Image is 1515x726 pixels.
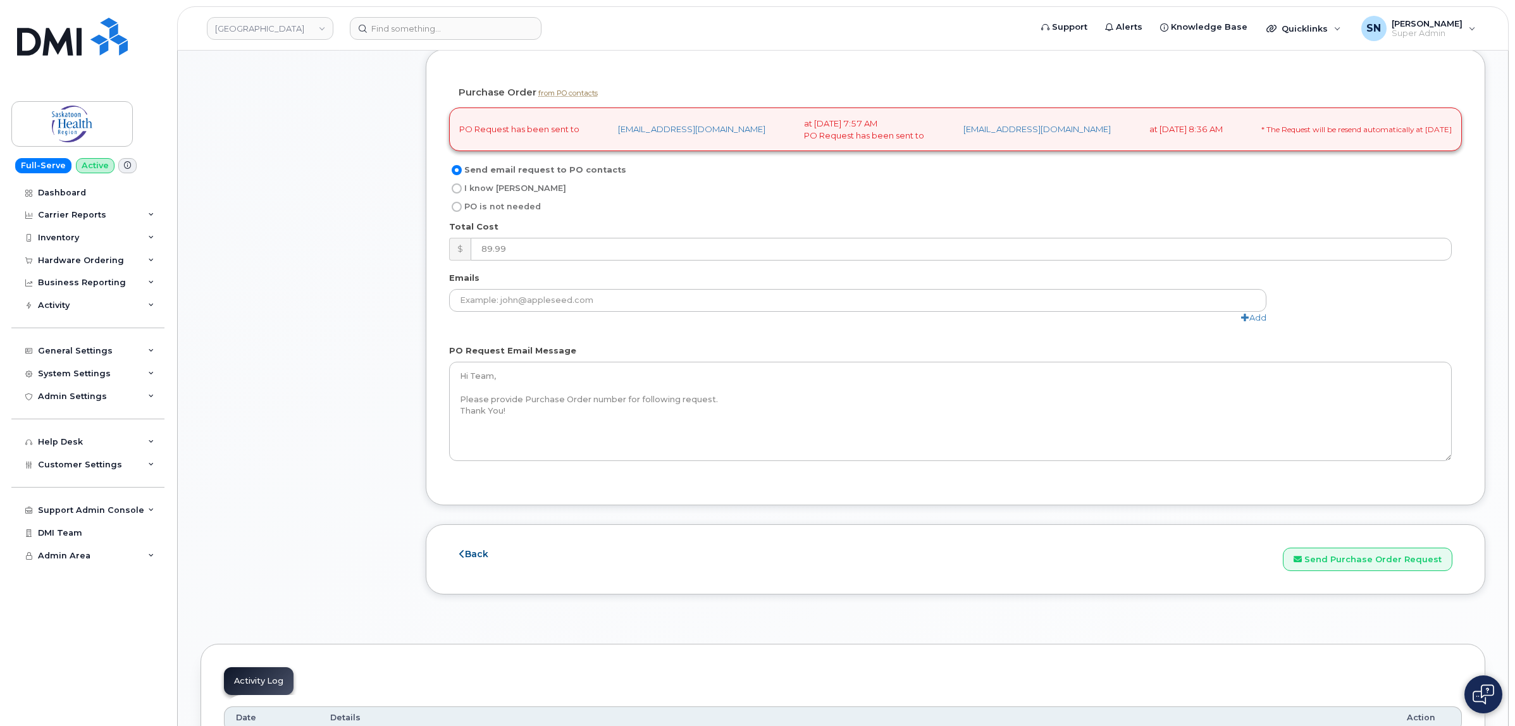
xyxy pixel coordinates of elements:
[449,289,1266,312] input: Example: john@appleseed.com
[1052,21,1087,34] span: Support
[464,202,541,211] span: PO is not needed
[449,238,471,261] div: $
[1282,23,1328,34] span: Quicklinks
[538,89,598,97] abbr: Purchasing@Saskatoonhealthregion.ca
[1258,16,1350,41] div: Quicklinks
[1241,312,1266,323] a: Add
[330,712,361,723] span: Details
[459,548,488,560] a: Back
[471,238,1452,261] input: Example: 101.23
[452,165,462,175] input: Send email request to PO contacts
[452,183,462,194] input: I know [PERSON_NAME]
[449,108,1462,151] div: PO Request has been sent to at [DATE] 7:57 AM PO Request has been sent to at [DATE] 8:36 AM
[452,202,462,212] input: PO is not needed
[449,362,1452,461] textarea: Hi Team, Please provide Purchase Order number for following request. Thank You!
[1366,21,1381,36] span: SN
[1151,15,1256,40] a: Knowledge Base
[1392,18,1462,28] span: [PERSON_NAME]
[1096,15,1151,40] a: Alerts
[350,17,541,40] input: Find something...
[963,123,1111,135] a: [EMAIL_ADDRESS][DOMAIN_NAME]
[449,345,576,357] label: PO Request Email Message
[1352,16,1485,41] div: Sabrina Nguyen
[449,221,498,233] label: Total Cost
[1116,21,1142,34] span: Alerts
[1283,548,1452,571] button: Send Purchase Order Request
[1261,124,1452,135] small: * The Request will be resend automatically at [DATE]
[464,183,566,193] span: I know [PERSON_NAME]
[1392,28,1462,39] span: Super Admin
[1171,21,1247,34] span: Knowledge Base
[1473,684,1494,704] img: Open chat
[207,17,333,40] a: Saskatoon Health Region
[618,123,765,135] a: [EMAIL_ADDRESS][DOMAIN_NAME]
[1032,15,1096,40] a: Support
[236,712,256,723] span: Date
[459,87,1452,98] h4: Purchase Order
[449,272,479,284] label: Emails
[464,165,626,175] span: Send email request to PO contacts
